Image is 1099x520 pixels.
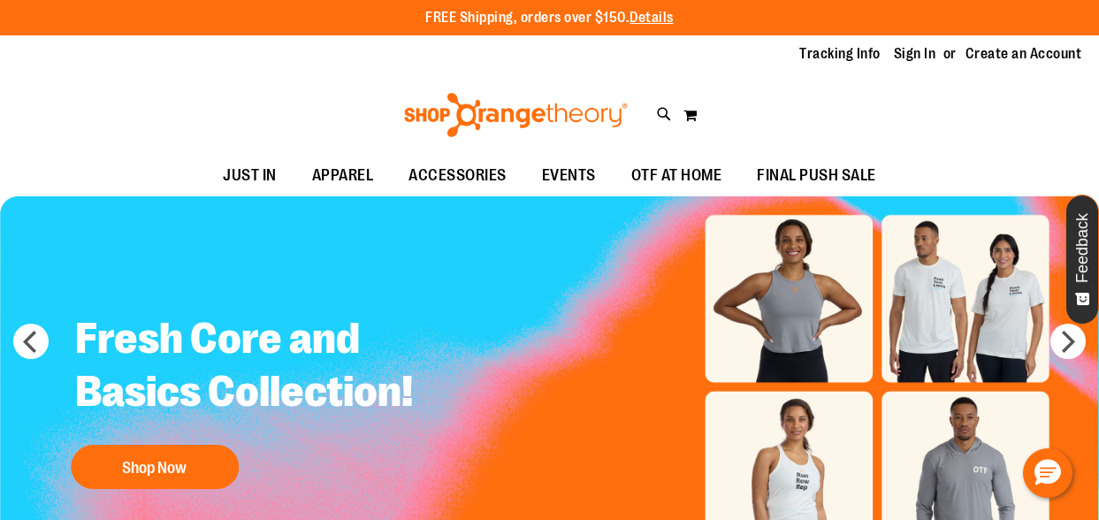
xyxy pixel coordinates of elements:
[62,299,446,498] a: Fresh Core and Basics Collection! Shop Now
[13,324,49,359] button: prev
[71,445,239,489] button: Shop Now
[401,93,630,137] img: Shop Orangetheory
[205,156,294,196] a: JUST IN
[757,156,876,195] span: FINAL PUSH SALE
[614,156,740,196] a: OTF AT HOME
[524,156,614,196] a: EVENTS
[1074,213,1091,283] span: Feedback
[799,44,881,64] a: Tracking Info
[630,10,674,26] a: Details
[1023,448,1072,498] button: Hello, have a question? Let’s chat.
[391,156,524,196] a: ACCESSORIES
[1065,195,1099,325] button: Feedback - Show survey
[425,8,674,28] p: FREE Shipping, orders over $150.
[965,44,1082,64] a: Create an Account
[1050,324,1086,359] button: next
[62,299,446,436] h2: Fresh Core and Basics Collection!
[223,156,277,195] span: JUST IN
[894,44,936,64] a: Sign In
[739,156,894,196] a: FINAL PUSH SALE
[408,156,507,195] span: ACCESSORIES
[631,156,722,195] span: OTF AT HOME
[294,156,392,196] a: APPAREL
[312,156,374,195] span: APPAREL
[542,156,596,195] span: EVENTS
